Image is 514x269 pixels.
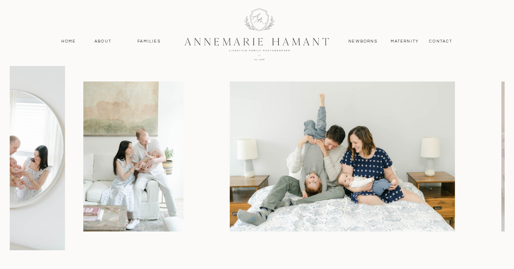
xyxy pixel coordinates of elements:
[133,38,166,45] a: Families
[58,38,79,45] a: Home
[93,38,114,45] a: About
[391,38,418,45] a: MAternity
[75,14,157,39] p: Portfolio Highlights
[346,38,381,45] a: Newborns
[425,38,457,45] a: contact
